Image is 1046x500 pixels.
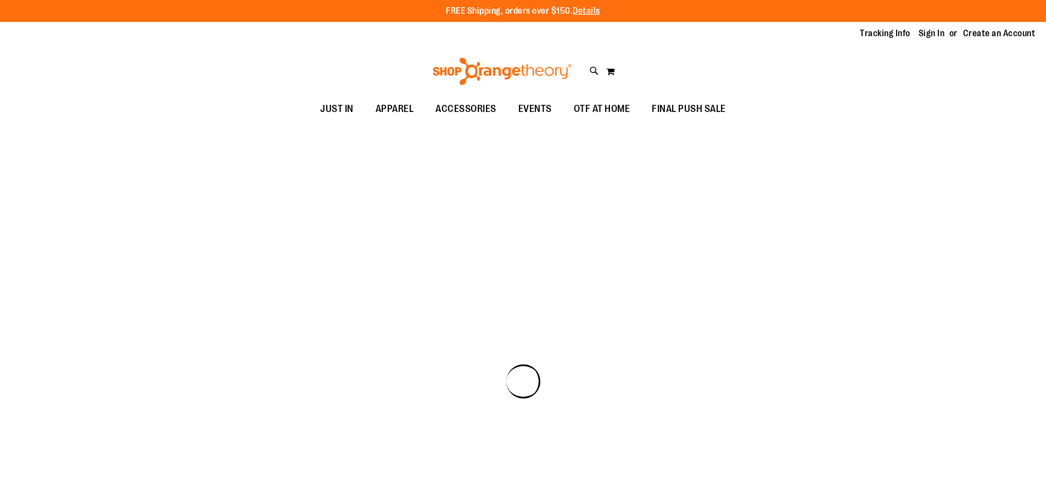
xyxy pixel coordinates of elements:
[641,97,737,122] a: FINAL PUSH SALE
[573,6,600,16] a: Details
[574,97,630,121] span: OTF AT HOME
[376,97,414,121] span: APPAREL
[860,27,910,40] a: Tracking Info
[652,97,726,121] span: FINAL PUSH SALE
[435,97,496,121] span: ACCESSORIES
[431,58,573,85] img: Shop Orangetheory
[507,97,563,122] a: EVENTS
[309,97,365,122] a: JUST IN
[518,97,552,121] span: EVENTS
[424,97,507,122] a: ACCESSORIES
[446,5,600,18] p: FREE Shipping, orders over $150.
[365,97,425,122] a: APPAREL
[563,97,641,122] a: OTF AT HOME
[320,97,354,121] span: JUST IN
[919,27,945,40] a: Sign In
[963,27,1036,40] a: Create an Account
